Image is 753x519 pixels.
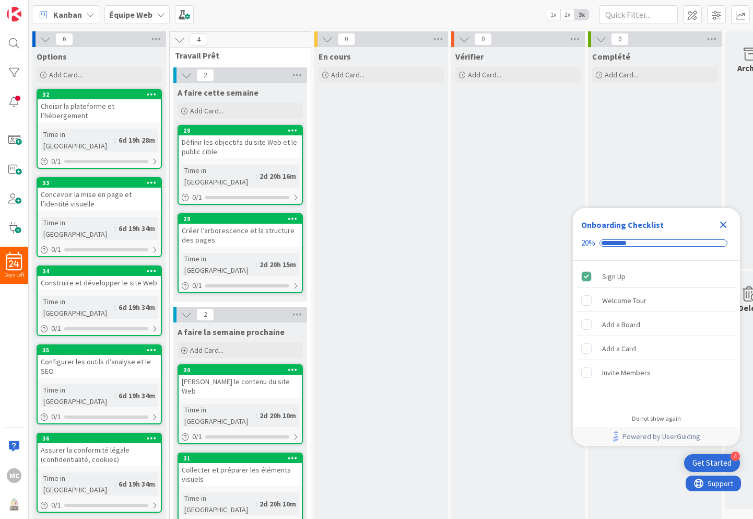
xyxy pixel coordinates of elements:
[592,51,630,62] span: Complété
[182,253,255,276] div: Time in [GEOGRAPHIC_DATA]
[455,51,484,62] span: Vérifier
[116,134,158,146] div: 6d 19h 28m
[41,217,114,240] div: Time in [GEOGRAPHIC_DATA]
[179,126,302,158] div: 28Définir les objectifs du site Web et le public cible
[114,134,116,146] span: :
[114,302,116,313] span: :
[38,178,161,211] div: 33Concevoir la mise en page et l’identité visuelle
[38,99,161,122] div: Choisir la plateforme et l’hébergement
[190,33,207,46] span: 4
[179,214,302,224] div: 29
[573,261,740,408] div: Checklist items
[331,70,364,79] span: Add Card...
[190,345,223,355] span: Add Card...
[9,260,19,268] span: 24
[38,178,161,188] div: 33
[51,500,61,511] span: 0 / 1
[38,499,161,512] div: 0/1
[38,410,161,423] div: 0/1
[42,347,161,354] div: 35
[114,390,116,401] span: :
[573,427,740,446] div: Footer
[602,318,640,331] div: Add a Board
[577,337,736,360] div: Add a Card is incomplete.
[257,410,299,421] div: 2d 20h 10m
[38,267,161,290] div: 34Construire et développer le site Web
[38,243,161,256] div: 0/1
[183,455,302,462] div: 31
[577,313,736,336] div: Add a Board is incomplete.
[255,410,257,421] span: :
[605,70,638,79] span: Add Card...
[114,478,116,490] span: :
[577,265,736,288] div: Sign Up is complete.
[190,106,223,116] span: Add Card...
[602,294,646,307] div: Welcome Tour
[51,411,61,422] span: 0 / 1
[692,458,732,468] div: Get Started
[546,9,560,20] span: 1x
[38,434,161,443] div: 36
[179,214,302,247] div: 29Créer l’arborescence et la structure des pages
[53,8,82,21] span: Kanban
[41,129,114,152] div: Time in [GEOGRAPHIC_DATA]
[255,498,257,510] span: :
[38,155,161,168] div: 0/1
[179,365,302,398] div: 30[PERSON_NAME] le contenu du site Web
[38,434,161,466] div: 36Assurer la conformité légale (confidentialité, cookies)
[42,91,161,98] div: 32
[179,126,302,135] div: 28
[178,213,303,293] a: 29Créer l’arborescence et la structure des pagesTime in [GEOGRAPHIC_DATA]:2d 20h 15m0/1
[38,345,161,378] div: 35Configurer les outils d’analyse et le SEO
[632,414,681,423] div: Do not show again
[42,268,161,275] div: 34
[178,327,285,337] span: A faire la semaine prochaine
[183,127,302,134] div: 28
[319,51,351,62] span: En cours
[602,366,651,379] div: Invite Members
[38,90,161,122] div: 32Choisir la plateforme et l’hébergement
[175,50,298,61] span: Travail Prêt
[38,90,161,99] div: 32
[37,177,162,257] a: 33Concevoir la mise en page et l’identité visuelleTime in [GEOGRAPHIC_DATA]:6d 19h 34m0/1
[179,135,302,158] div: Définir les objectifs du site Web et le public cible
[179,375,302,398] div: [PERSON_NAME] le contenu du site Web
[38,276,161,290] div: Construire et développer le site Web
[182,165,255,188] div: Time in [GEOGRAPHIC_DATA]
[715,216,732,233] div: Close Checklist
[560,9,574,20] span: 2x
[179,454,302,463] div: 31
[41,472,114,495] div: Time in [GEOGRAPHIC_DATA]
[602,342,636,355] div: Add a Card
[196,308,214,321] span: 2
[116,223,158,234] div: 6d 19h 34m
[51,244,61,255] span: 0 / 1
[178,87,258,98] span: A faire cette semaine
[38,267,161,276] div: 34
[179,279,302,292] div: 0/1
[116,390,158,401] div: 6d 19h 34m
[38,345,161,355] div: 35
[192,280,202,291] span: 0 / 1
[602,270,626,283] div: Sign Up
[37,89,162,169] a: 32Choisir la plateforme et l’hébergementTime in [GEOGRAPHIC_DATA]:6d 19h 28m0/1
[577,361,736,384] div: Invite Members is incomplete.
[573,208,740,446] div: Checklist Container
[574,9,589,20] span: 3x
[192,431,202,442] span: 0 / 1
[178,125,303,205] a: 28Définir les objectifs du site Web et le public cibleTime in [GEOGRAPHIC_DATA]:2d 20h 16m0/1
[611,33,629,45] span: 0
[179,365,302,375] div: 30
[474,33,492,45] span: 0
[196,69,214,82] span: 2
[731,452,740,461] div: 4
[578,427,735,446] a: Powered by UserGuiding
[182,404,255,427] div: Time in [GEOGRAPHIC_DATA]
[37,266,162,336] a: 34Construire et développer le site WebTime in [GEOGRAPHIC_DATA]:6d 19h 34m0/1
[37,433,162,513] a: 36Assurer la conformité légale (confidentialité, cookies)Time in [GEOGRAPHIC_DATA]:6d 19h 34m0/1
[41,384,114,407] div: Time in [GEOGRAPHIC_DATA]
[183,215,302,223] div: 29
[22,2,48,14] span: Support
[622,430,700,443] span: Powered by UserGuiding
[337,33,355,45] span: 0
